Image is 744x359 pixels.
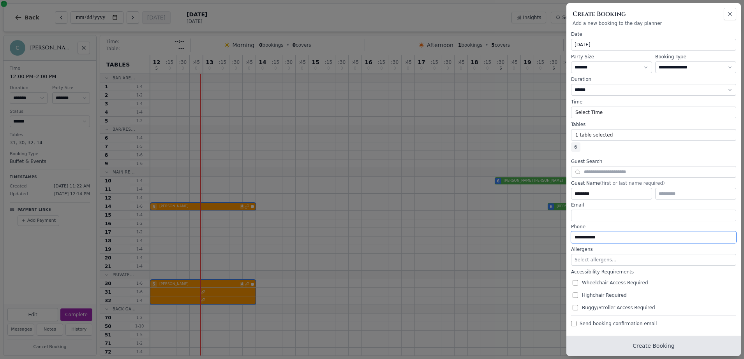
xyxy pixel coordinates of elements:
label: Phone [571,224,736,230]
label: Allergens [571,246,736,252]
input: Buggy/Stroller Access Required [573,305,578,310]
span: Buggy/Stroller Access Required [582,305,655,311]
span: Send booking confirmation email [580,320,657,327]
button: Select allergens... [571,254,736,266]
label: Duration [571,76,736,82]
label: Guest Search [571,158,736,165]
button: Select Time [571,107,736,118]
p: Add a new booking to the day planner [573,20,735,26]
label: Party Size [571,54,652,60]
h2: Create Booking [573,9,735,19]
label: Time [571,99,736,105]
label: Accessibility Requirements [571,269,736,275]
button: [DATE] [571,39,736,51]
label: Guest Name [571,180,736,186]
button: Create Booking [566,336,741,356]
label: Date [571,31,736,37]
span: 6 [571,142,580,152]
input: Highchair Required [573,292,578,298]
button: 1 table selected [571,129,736,141]
label: Tables [571,121,736,128]
input: Wheelchair Access Required [573,280,578,285]
input: Send booking confirmation email [571,321,577,326]
span: Wheelchair Access Required [582,280,648,286]
label: Booking Type [655,54,736,60]
span: Select allergens... [575,257,616,263]
label: Email [571,202,736,208]
span: Highchair Required [582,292,627,298]
span: (first or last name required) [600,180,665,186]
